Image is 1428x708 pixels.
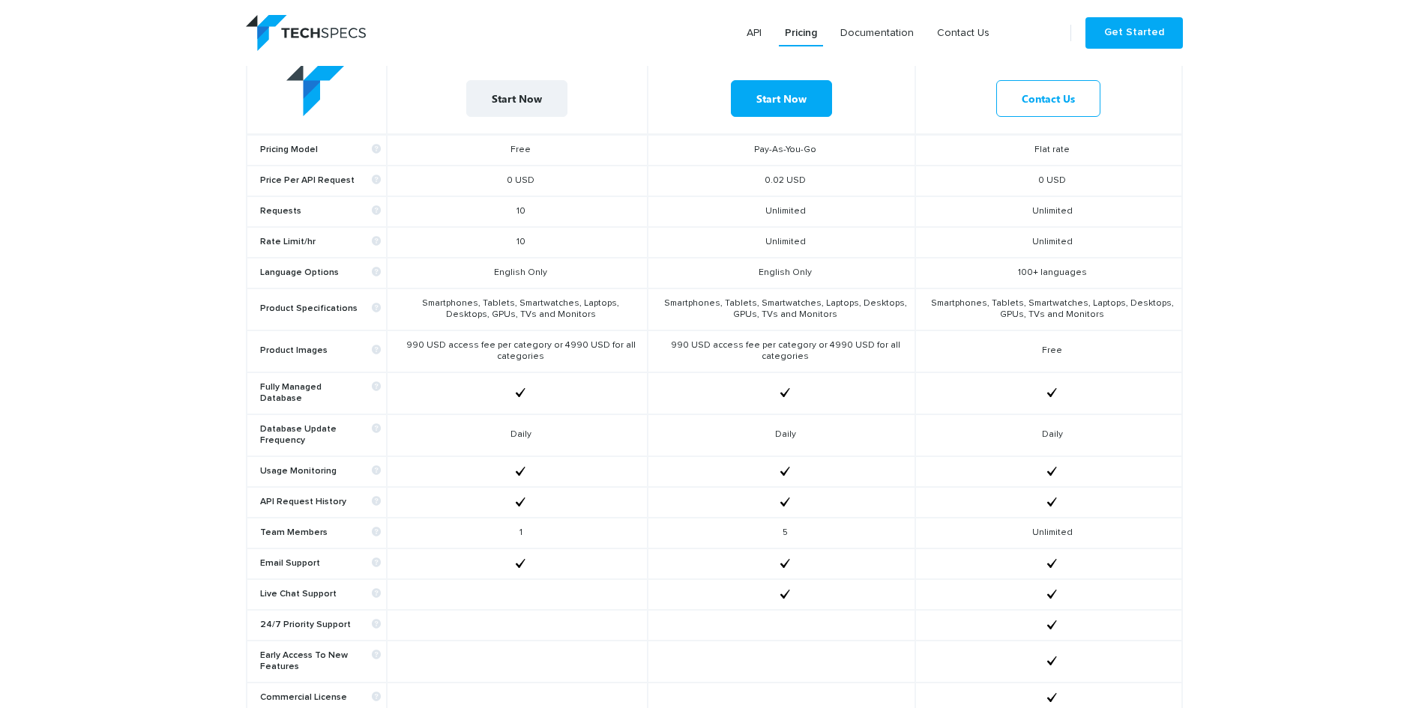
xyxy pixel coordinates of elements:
td: 10 [387,196,648,227]
b: 24/7 Priority Support [260,620,381,631]
td: English Only [648,258,915,288]
td: Daily [915,414,1181,456]
td: Free [387,134,648,166]
b: Language Options [260,267,381,279]
a: Start Now [731,80,832,117]
td: Unlimited [915,227,1181,258]
td: 990 USD access fee per category or 4990 USD for all categories [648,330,915,372]
a: Get Started [1085,17,1183,49]
td: English Only [387,258,648,288]
td: Pay-As-You-Go [648,134,915,166]
td: Unlimited [648,196,915,227]
td: Free [915,330,1181,372]
td: Daily [648,414,915,456]
td: 10 [387,227,648,258]
b: Fully Managed Database [260,382,381,405]
a: Pricing [779,19,823,46]
td: Unlimited [915,196,1181,227]
b: Product Specifications [260,303,381,315]
b: Rate Limit/hr [260,237,381,248]
b: Commercial License [260,692,381,704]
td: 0.02 USD [648,166,915,196]
td: Unlimited [915,518,1181,548]
img: logo [246,15,366,51]
b: Database Update Frequency [260,424,381,447]
a: API [741,19,768,46]
td: Daily [387,414,648,456]
b: Usage Monitoring [260,466,381,477]
b: Live Chat Support [260,589,381,600]
td: 990 USD access fee per category or 4990 USD for all categories [387,330,648,372]
td: 5 [648,518,915,548]
a: Documentation [834,19,920,46]
td: Smartphones, Tablets, Smartwatches, Laptops, Desktops, GPUs, TVs and Monitors [648,288,915,330]
td: Unlimited [648,227,915,258]
td: Smartphones, Tablets, Smartwatches, Laptops, Desktops, GPUs, TVs and Monitors [387,288,648,330]
b: API Request History [260,497,381,508]
b: Early Access To New Features [260,650,381,673]
a: Contact Us [931,19,995,46]
td: 0 USD [915,166,1181,196]
b: Requests [260,206,381,217]
b: Pricing Model [260,145,381,156]
td: 1 [387,518,648,548]
b: Product Images [260,345,381,357]
td: 0 USD [387,166,648,196]
td: 100+ languages [915,258,1181,288]
b: Email Support [260,558,381,569]
td: Flat rate [915,134,1181,166]
b: Price Per API Request [260,175,381,187]
td: Smartphones, Tablets, Smartwatches, Laptops, Desktops, GPUs, TVs and Monitors [915,288,1181,330]
b: Team Members [260,527,381,539]
img: table-logo.png [286,64,346,117]
a: Start Now [466,80,567,117]
a: Contact Us [996,80,1100,117]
